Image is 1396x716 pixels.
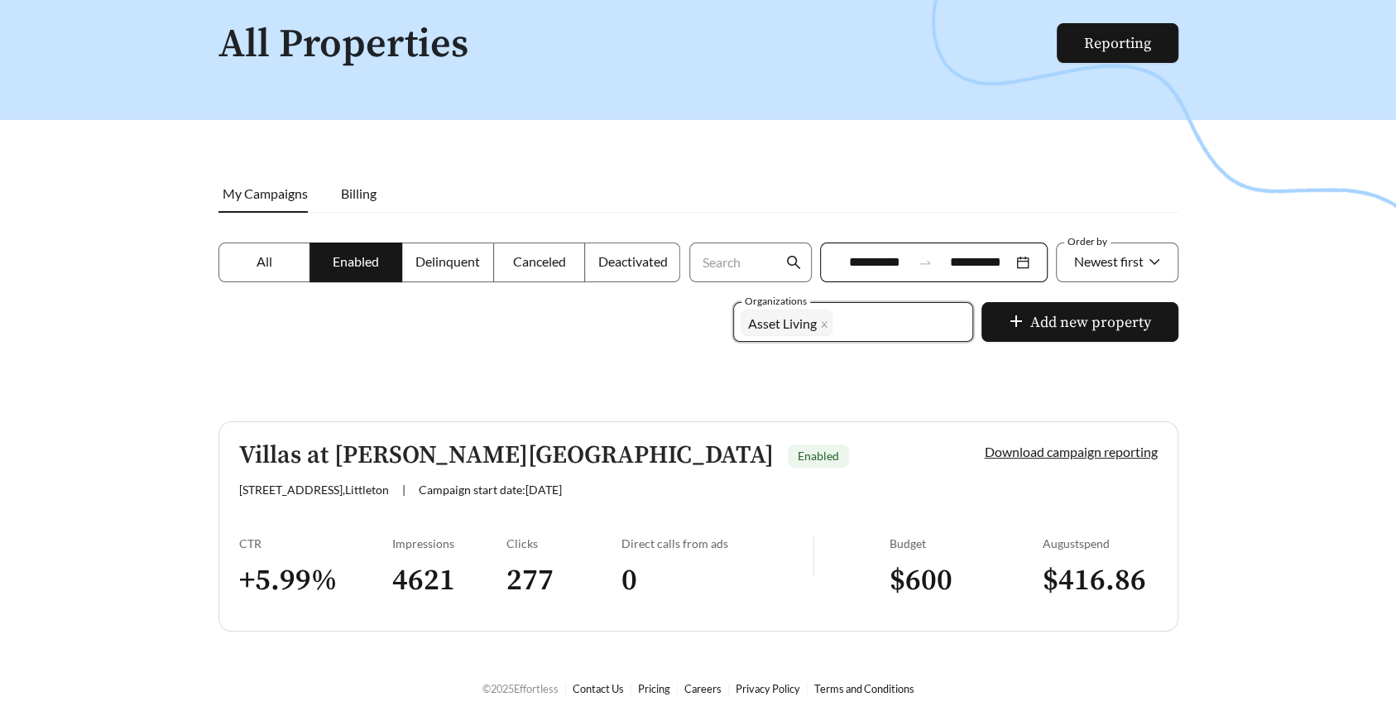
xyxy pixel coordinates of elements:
span: All [257,253,272,269]
a: Reporting [1084,34,1151,53]
a: Villas at [PERSON_NAME][GEOGRAPHIC_DATA]Enabled[STREET_ADDRESS],Littleton|Campaign start date:[DA... [218,421,1178,632]
div: Direct calls from ads [621,536,813,550]
span: Add new property [1030,311,1151,334]
span: [STREET_ADDRESS] , Littleton [239,483,389,497]
span: Asset Living [748,315,817,331]
span: search [786,255,801,270]
h3: $ 600 [890,562,1043,599]
h3: 4621 [392,562,507,599]
span: Enabled [798,449,839,463]
span: close [820,320,828,329]
h3: + 5.99 % [239,562,392,599]
span: swap-right [918,255,933,270]
span: Canceled [513,253,566,269]
button: Reporting [1057,23,1178,63]
div: CTR [239,536,392,550]
a: Terms and Conditions [814,682,914,695]
span: Enabled [333,253,379,269]
span: Billing [341,185,377,201]
a: Careers [684,682,722,695]
div: Budget [890,536,1043,550]
a: Pricing [638,682,670,695]
a: Privacy Policy [736,682,800,695]
span: plus [1009,314,1024,332]
h5: Villas at [PERSON_NAME][GEOGRAPHIC_DATA] [239,442,774,469]
div: Clicks [506,536,621,550]
h3: $ 416.86 [1043,562,1158,599]
span: © 2025 Effortless [482,682,559,695]
span: Delinquent [415,253,480,269]
img: line [813,536,814,576]
span: | [402,483,405,497]
span: to [918,255,933,270]
span: My Campaigns [223,185,308,201]
span: Deactivated [597,253,667,269]
h1: All Properties [218,23,1058,67]
a: Download campaign reporting [985,444,1158,459]
h3: 277 [506,562,621,599]
a: Contact Us [573,682,624,695]
div: Impressions [392,536,507,550]
span: Campaign start date: [DATE] [419,483,562,497]
div: August spend [1043,536,1158,550]
h3: 0 [621,562,813,599]
button: plusAdd new property [981,302,1178,342]
span: Newest first [1074,253,1144,269]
